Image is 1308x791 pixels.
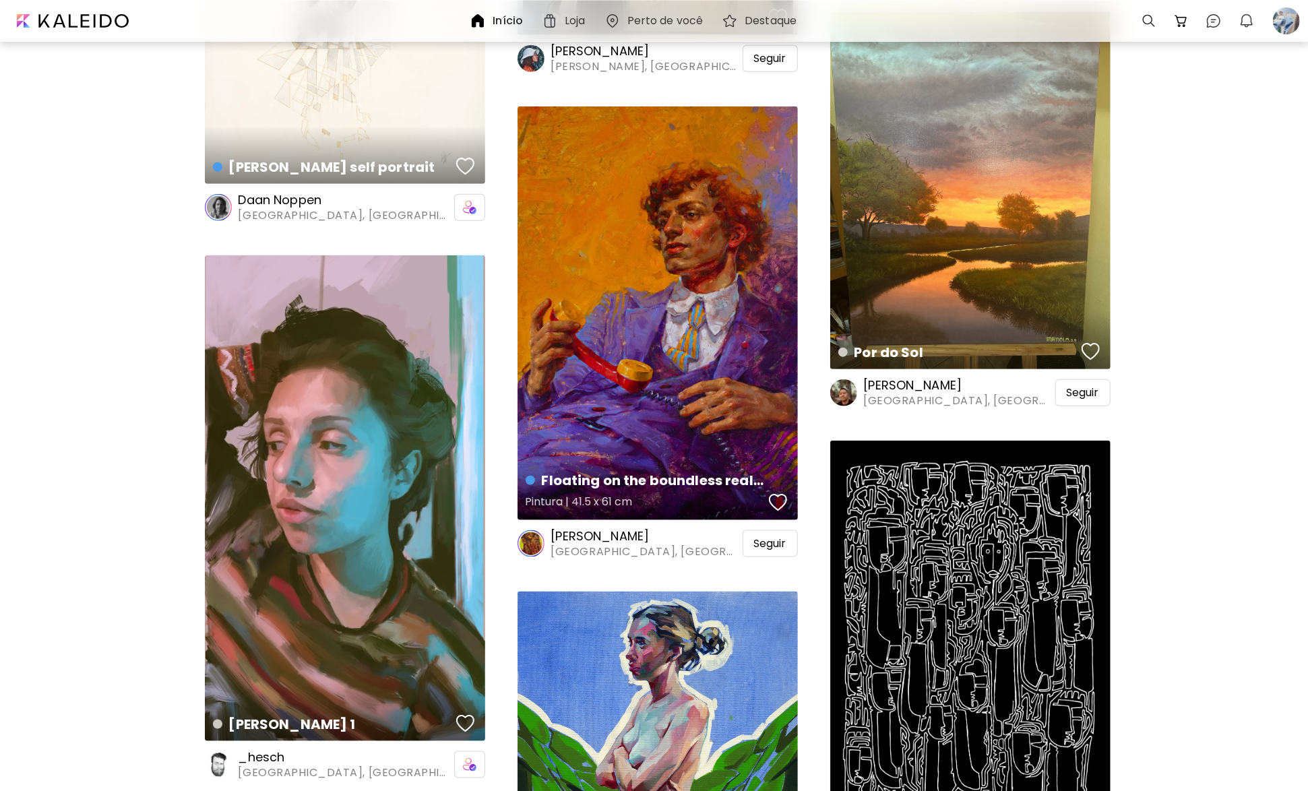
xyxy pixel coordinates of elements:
[470,13,528,29] a: Início
[526,470,765,491] h4: Floating on the boundless realms of nostalgia
[1055,379,1111,406] div: Seguir
[518,43,798,74] a: [PERSON_NAME][PERSON_NAME], [GEOGRAPHIC_DATA]Seguir
[1239,13,1255,29] img: bellIcon
[627,15,704,26] h6: Perto de você
[213,157,452,177] h4: [PERSON_NAME] self portrait
[745,15,797,26] h6: Destaque
[239,749,451,765] h6: _hesch
[518,528,798,559] a: [PERSON_NAME][GEOGRAPHIC_DATA], [GEOGRAPHIC_DATA]Seguir
[754,52,786,65] span: Seguir
[766,489,791,516] button: favorites
[463,201,476,214] img: icon
[830,12,1111,369] a: Por do Solfavoriteshttps://cdn.kaleido.art/CDN/Artwork/175461/Primary/medium.webp?updated=777681
[838,342,1078,362] h4: Por do Sol
[743,530,798,557] div: Seguir
[1206,13,1222,29] img: chatIcon
[1067,386,1099,400] span: Seguir
[518,106,798,520] a: Floating on the boundless realms of nostalgiaPintura | 41.5 x 61 cmfavoriteshttps://cdn.kaleido.a...
[551,544,740,559] span: [GEOGRAPHIC_DATA], [GEOGRAPHIC_DATA]
[754,537,786,550] span: Seguir
[1173,13,1189,29] img: cart
[604,13,709,29] a: Perto de você
[463,758,476,771] img: icon
[205,749,485,780] a: _hesch[GEOGRAPHIC_DATA], [GEOGRAPHIC_DATA]icon
[551,528,740,544] h6: [PERSON_NAME]
[1235,9,1258,32] button: bellIcon
[453,153,478,180] button: favorites
[239,192,451,208] h6: Daan Noppen
[453,710,478,737] button: favorites
[239,765,451,780] span: [GEOGRAPHIC_DATA], [GEOGRAPHIC_DATA]
[239,208,451,223] span: [GEOGRAPHIC_DATA], [GEOGRAPHIC_DATA]
[864,393,1053,408] span: [GEOGRAPHIC_DATA], [GEOGRAPHIC_DATA]
[551,43,740,59] h6: [PERSON_NAME]
[743,45,798,72] div: Seguir
[1078,338,1104,365] button: favorites
[542,13,590,29] a: Loja
[565,15,585,26] h6: Loja
[205,192,485,223] a: Daan Noppen[GEOGRAPHIC_DATA], [GEOGRAPHIC_DATA]icon
[722,13,802,29] a: Destaque
[864,377,1053,393] h6: [PERSON_NAME]
[213,714,452,734] h4: [PERSON_NAME] 1
[493,15,523,26] h6: Início
[205,255,485,740] a: [PERSON_NAME] 1favoriteshttps://cdn.kaleido.art/CDN/Artwork/131547/Primary/medium.webp?updated=59...
[830,377,1111,408] a: [PERSON_NAME][GEOGRAPHIC_DATA], [GEOGRAPHIC_DATA]Seguir
[526,491,765,517] h5: Pintura | 41.5 x 61 cm
[551,59,740,74] span: [PERSON_NAME], [GEOGRAPHIC_DATA]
